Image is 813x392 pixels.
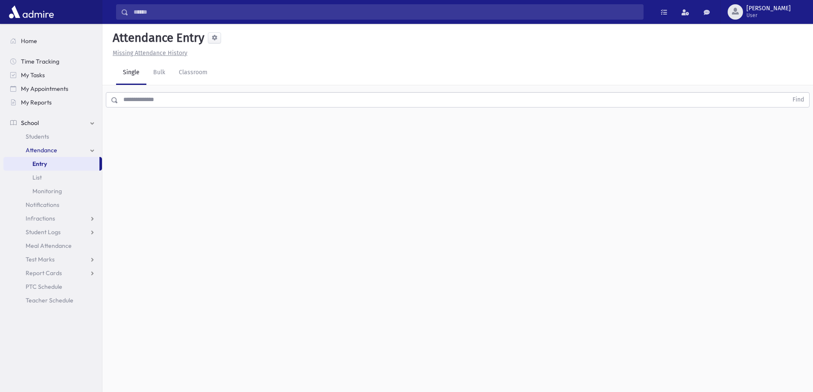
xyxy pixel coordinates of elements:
[26,201,59,209] span: Notifications
[21,37,37,45] span: Home
[3,68,102,82] a: My Tasks
[3,293,102,307] a: Teacher Schedule
[3,116,102,130] a: School
[109,31,204,45] h5: Attendance Entry
[787,93,809,107] button: Find
[26,256,55,263] span: Test Marks
[26,215,55,222] span: Infractions
[3,266,102,280] a: Report Cards
[26,269,62,277] span: Report Cards
[3,157,99,171] a: Entry
[21,99,52,106] span: My Reports
[109,49,187,57] a: Missing Attendance History
[116,61,146,85] a: Single
[172,61,214,85] a: Classroom
[7,3,56,20] img: AdmirePro
[3,55,102,68] a: Time Tracking
[32,174,42,181] span: List
[21,58,59,65] span: Time Tracking
[128,4,643,20] input: Search
[26,242,72,250] span: Meal Attendance
[26,296,73,304] span: Teacher Schedule
[3,225,102,239] a: Student Logs
[113,49,187,57] u: Missing Attendance History
[3,82,102,96] a: My Appointments
[746,12,791,19] span: User
[3,143,102,157] a: Attendance
[3,130,102,143] a: Students
[3,198,102,212] a: Notifications
[3,96,102,109] a: My Reports
[146,61,172,85] a: Bulk
[26,133,49,140] span: Students
[3,184,102,198] a: Monitoring
[21,85,68,93] span: My Appointments
[3,34,102,48] a: Home
[3,239,102,253] a: Meal Attendance
[26,283,62,290] span: PTC Schedule
[26,146,57,154] span: Attendance
[21,71,45,79] span: My Tasks
[746,5,791,12] span: [PERSON_NAME]
[3,212,102,225] a: Infractions
[3,171,102,184] a: List
[26,228,61,236] span: Student Logs
[32,187,62,195] span: Monitoring
[32,160,47,168] span: Entry
[3,253,102,266] a: Test Marks
[3,280,102,293] a: PTC Schedule
[21,119,39,127] span: School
